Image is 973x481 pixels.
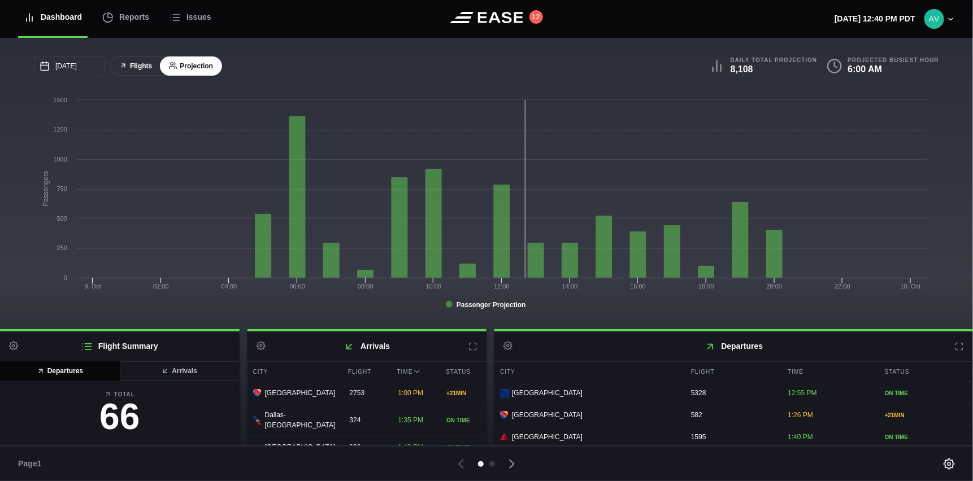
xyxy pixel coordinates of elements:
[782,362,876,382] div: Time
[344,409,389,431] div: 324
[247,362,340,382] div: City
[34,56,105,76] input: mm/dd/yyyy
[160,56,222,76] button: Projection
[901,283,920,290] tspan: 10. Oct
[398,416,423,424] span: 1:35 PM
[457,301,526,309] tspan: Passenger Projection
[221,283,237,290] text: 04:00
[767,283,783,290] text: 20:00
[885,389,967,397] div: ON TIME
[440,362,486,382] div: Status
[110,56,161,76] button: Flights
[9,399,231,435] h3: 66
[54,156,67,163] text: 1000
[446,389,481,397] div: + 21 MIN
[924,9,944,29] img: 9eca6f7b035e9ca54b5c6e3bab63db89
[848,64,883,74] b: 6:00 AM
[398,389,423,397] span: 1:00 PM
[9,390,231,399] b: Total
[835,13,915,25] p: [DATE] 12:40 PM PDT
[512,410,583,420] span: [GEOGRAPHIC_DATA]
[788,411,813,419] span: 1:26 PM
[398,443,423,451] span: 1:43 PM
[9,390,231,440] a: Total66
[265,442,336,452] span: [GEOGRAPHIC_DATA]
[835,283,850,290] text: 22:00
[18,458,46,470] span: Page 1
[57,244,67,251] text: 250
[885,411,967,419] div: + 21 MIN
[529,10,543,24] button: 12
[392,362,438,382] div: Time
[54,97,67,103] text: 1500
[685,404,779,426] div: 582
[247,331,487,361] h2: Arrivals
[848,56,939,64] b: Projected Busiest Hour
[265,410,336,430] span: Dallas-[GEOGRAPHIC_DATA]
[426,283,442,290] text: 10:00
[119,361,240,381] button: Arrivals
[685,362,779,382] div: Flight
[289,283,305,290] text: 06:00
[698,283,714,290] text: 18:00
[731,64,753,74] b: 8,108
[731,56,818,64] b: Daily Total Projection
[54,126,67,133] text: 1250
[685,426,779,448] div: 1595
[494,283,510,290] text: 12:00
[788,433,813,441] span: 1:40 PM
[512,388,583,398] span: [GEOGRAPHIC_DATA]
[494,362,683,382] div: City
[344,436,389,458] div: 900
[685,382,779,404] div: 5328
[64,274,67,281] text: 0
[42,171,50,207] tspan: Passengers
[358,283,373,290] text: 08:00
[631,283,646,290] text: 16:00
[494,331,973,361] h2: Departures
[512,432,583,442] span: [GEOGRAPHIC_DATA]
[265,388,336,398] span: [GEOGRAPHIC_DATA]
[879,362,973,382] div: Status
[562,283,578,290] text: 14:00
[446,416,481,425] div: ON TIME
[788,389,816,397] span: 12:55 PM
[885,433,967,441] div: ON TIME
[57,215,67,222] text: 500
[344,382,389,404] div: 2753
[57,185,67,192] text: 750
[446,443,481,452] div: ON TIME
[153,283,169,290] text: 02:00
[342,362,389,382] div: Flight
[84,283,101,290] tspan: 9. Oct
